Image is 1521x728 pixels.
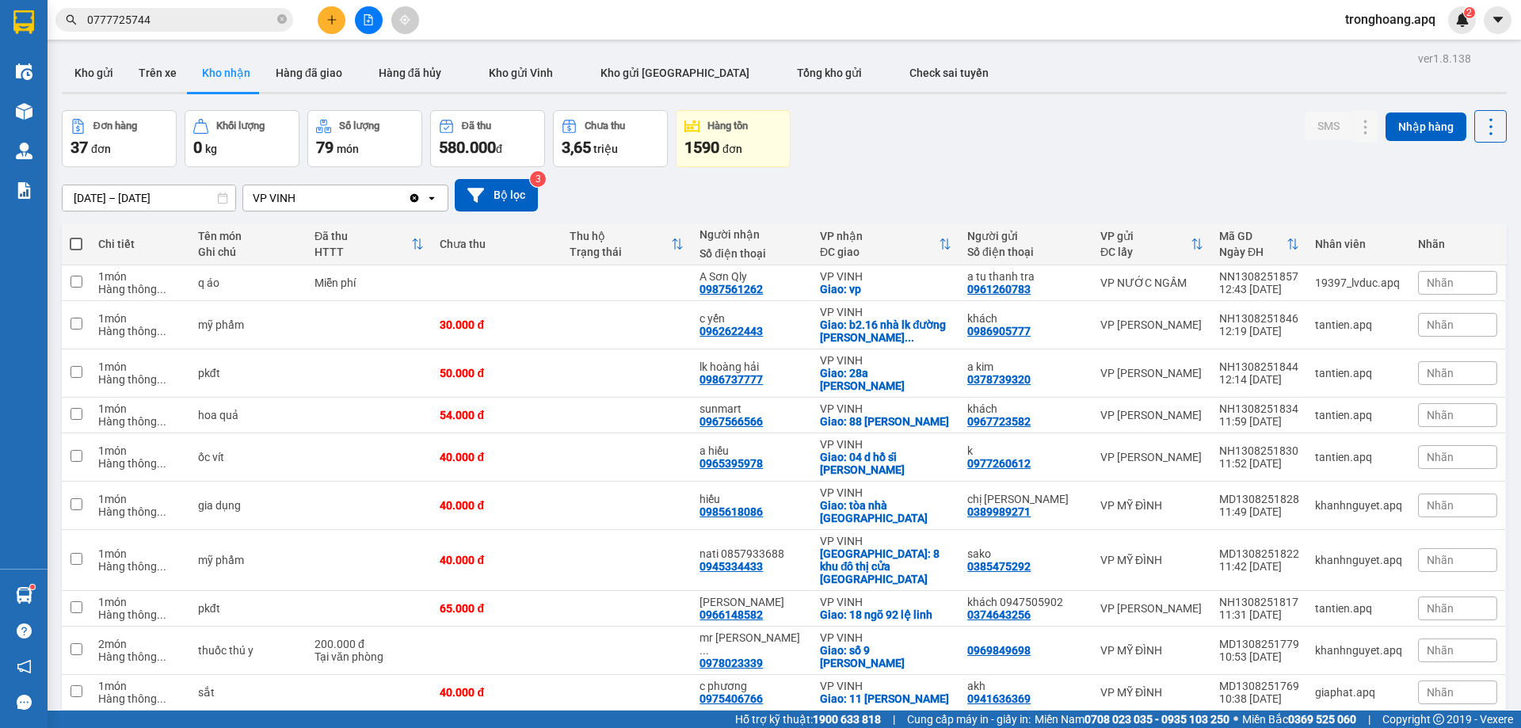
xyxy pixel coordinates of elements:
[277,13,287,28] span: close-circle
[17,659,32,674] span: notification
[8,86,24,164] img: logo
[26,67,143,121] span: [GEOGRAPHIC_DATA], [GEOGRAPHIC_DATA] ↔ [GEOGRAPHIC_DATA]
[1219,493,1299,505] div: MD1308251828
[707,120,748,131] div: Hàng tồn
[440,367,554,379] div: 50.000 đ
[1315,499,1402,512] div: khanhnguyet.apq
[1219,650,1299,663] div: 10:53 [DATE]
[157,608,166,621] span: ...
[440,499,554,512] div: 40.000 đ
[820,230,939,242] div: VP nhận
[700,608,763,621] div: 0966148582
[98,608,182,621] div: Hàng thông thường
[440,554,554,566] div: 40.000 đ
[1315,554,1402,566] div: khanhnguyet.apq
[198,554,299,566] div: mỹ phẩm
[1100,554,1203,566] div: VP MỸ ĐÌNH
[700,457,763,470] div: 0965395978
[496,143,502,155] span: đ
[1219,325,1299,337] div: 12:19 [DATE]
[820,402,951,415] div: VP VINH
[1219,360,1299,373] div: NH1308251844
[439,138,496,157] span: 580.000
[98,415,182,428] div: Hàng thông thường
[893,711,895,728] span: |
[98,505,182,518] div: Hàng thông thường
[198,246,299,258] div: Ghi chú
[1427,602,1454,615] span: Nhãn
[297,190,299,206] input: Selected VP VINH.
[700,360,804,373] div: lk hoàng hải
[700,283,763,295] div: 0987561262
[967,230,1085,242] div: Người gửi
[1219,692,1299,705] div: 10:38 [DATE]
[700,560,763,573] div: 0945334433
[1315,318,1402,331] div: tantien.apq
[1418,238,1497,250] div: Nhãn
[1484,6,1511,34] button: caret-down
[98,270,182,283] div: 1 món
[967,402,1085,415] div: khách
[98,560,182,573] div: Hàng thông thường
[700,631,804,657] div: mr tuấn anh 0982032023
[700,547,804,560] div: nati 0857933688
[157,650,166,663] span: ...
[462,120,491,131] div: Đã thu
[570,230,671,242] div: Thu hộ
[1491,13,1505,27] span: caret-down
[909,67,989,79] span: Check sai tuyến
[98,373,182,386] div: Hàng thông thường
[967,360,1085,373] div: a kim
[98,457,182,470] div: Hàng thông thường
[1092,223,1211,265] th: Toggle SortBy
[16,182,32,199] img: solution-icon
[700,596,804,608] div: phạm thế linh
[277,14,287,24] span: close-circle
[198,230,299,242] div: Tên món
[337,143,359,155] span: món
[66,14,77,25] span: search
[820,692,951,705] div: Giao: 11 trần bình trọng
[1315,367,1402,379] div: tantien.apq
[157,283,166,295] span: ...
[1219,608,1299,621] div: 11:31 [DATE]
[314,650,424,663] div: Tại văn phòng
[363,14,374,25] span: file-add
[1233,716,1238,722] span: ⚪️
[16,587,32,604] img: warehouse-icon
[1427,276,1454,289] span: Nhãn
[1035,711,1229,728] span: Miền Nam
[157,415,166,428] span: ...
[316,138,334,157] span: 79
[967,493,1085,505] div: chị hồng
[440,238,554,250] div: Chưa thu
[1100,367,1203,379] div: VP [PERSON_NAME]
[1100,318,1203,331] div: VP [PERSON_NAME]
[553,110,668,167] button: Chưa thu3,65 triệu
[1427,686,1454,699] span: Nhãn
[326,14,337,25] span: plus
[562,223,692,265] th: Toggle SortBy
[1219,596,1299,608] div: NH1308251817
[1427,644,1454,657] span: Nhãn
[967,547,1085,560] div: sako
[318,6,345,34] button: plus
[216,120,265,131] div: Khối lượng
[98,680,182,692] div: 1 món
[16,143,32,159] img: warehouse-icon
[967,312,1085,325] div: khách
[967,644,1031,657] div: 0969849698
[967,680,1085,692] div: akh
[98,325,182,337] div: Hàng thông thường
[820,438,951,451] div: VP VINH
[820,246,939,258] div: ĐC giao
[1242,711,1356,728] span: Miền Bắc
[570,246,671,258] div: Trạng thái
[126,54,189,92] button: Trên xe
[676,110,791,167] button: Hàng tồn1590đơn
[98,692,182,705] div: Hàng thông thường
[813,713,881,726] strong: 1900 633 818
[198,367,299,379] div: pkđt
[967,373,1031,386] div: 0378739320
[1288,713,1356,726] strong: 0369 525 060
